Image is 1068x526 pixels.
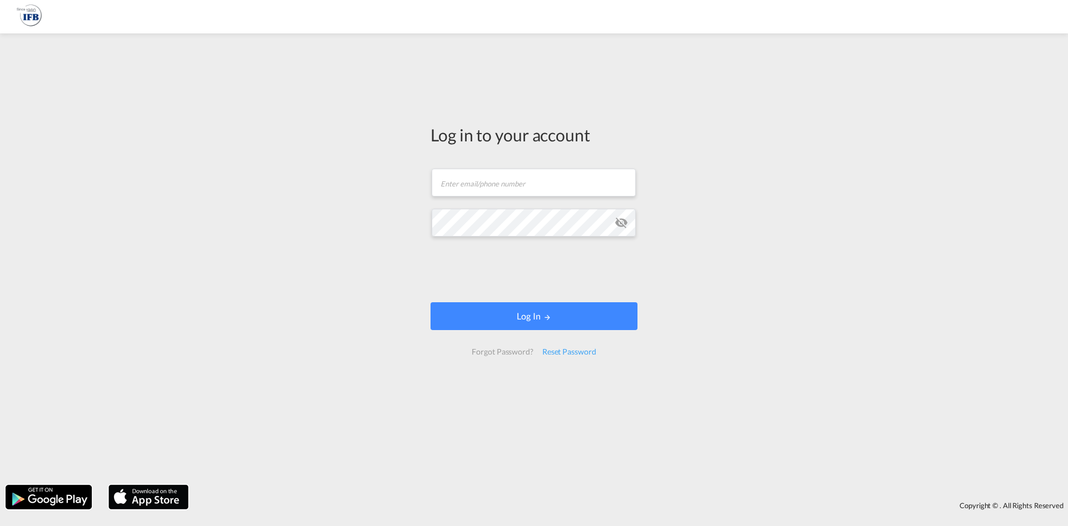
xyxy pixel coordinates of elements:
[467,342,537,362] div: Forgot Password?
[431,302,637,330] button: LOGIN
[4,484,93,510] img: google.png
[17,4,42,30] img: 1f261f00256b11eeaf3d89493e6660f9.png
[538,342,601,362] div: Reset Password
[449,248,619,291] iframe: reCAPTCHA
[194,496,1068,515] div: Copyright © . All Rights Reserved
[107,484,190,510] img: apple.png
[615,216,628,229] md-icon: icon-eye-off
[431,123,637,146] div: Log in to your account
[432,169,636,196] input: Enter email/phone number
